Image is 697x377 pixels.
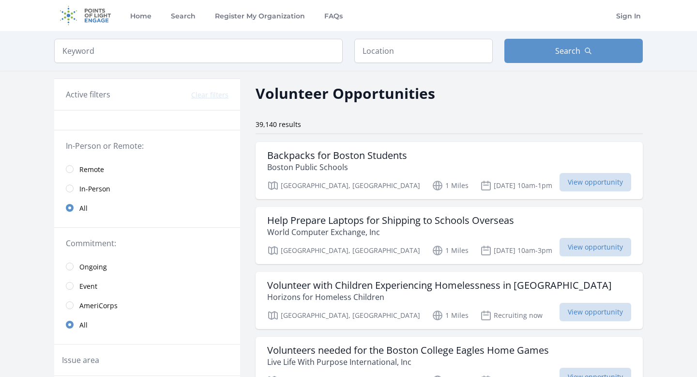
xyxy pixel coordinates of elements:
span: View opportunity [560,238,631,256]
span: AmeriCorps [79,301,118,311]
p: [GEOGRAPHIC_DATA], [GEOGRAPHIC_DATA] [267,180,420,191]
p: Horizons for Homeless Children [267,291,612,303]
span: Search [555,45,580,57]
a: All [54,198,240,218]
input: Location [354,39,493,63]
button: Clear filters [191,90,228,100]
legend: Issue area [62,354,99,366]
h3: Volunteers needed for the Boston College Eagles Home Games [267,345,549,356]
p: Live Life With Purpose International, Inc [267,356,549,368]
span: View opportunity [560,303,631,321]
legend: In-Person or Remote: [66,140,228,152]
p: Boston Public Schools [267,161,407,173]
span: 39,140 results [256,120,301,129]
a: Backpacks for Boston Students Boston Public Schools [GEOGRAPHIC_DATA], [GEOGRAPHIC_DATA] 1 Miles ... [256,142,643,199]
input: Keyword [54,39,343,63]
p: Recruiting now [480,310,543,321]
span: All [79,204,88,213]
span: All [79,320,88,330]
a: AmeriCorps [54,296,240,315]
a: Event [54,276,240,296]
span: Ongoing [79,262,107,272]
p: 1 Miles [432,245,469,256]
h3: Backpacks for Boston Students [267,150,407,161]
p: 1 Miles [432,310,469,321]
p: World Computer Exchange, Inc [267,226,514,238]
button: Search [504,39,643,63]
span: In-Person [79,184,110,194]
a: Ongoing [54,257,240,276]
p: [DATE] 10am-1pm [480,180,552,191]
span: Event [79,282,97,291]
p: [DATE] 10am-3pm [480,245,552,256]
span: Remote [79,165,104,174]
h2: Volunteer Opportunities [256,82,435,104]
h3: Active filters [66,89,110,100]
p: [GEOGRAPHIC_DATA], [GEOGRAPHIC_DATA] [267,245,420,256]
span: View opportunity [560,173,631,191]
p: 1 Miles [432,180,469,191]
p: [GEOGRAPHIC_DATA], [GEOGRAPHIC_DATA] [267,310,420,321]
a: All [54,315,240,334]
a: Volunteer with Children Experiencing Homelessness in [GEOGRAPHIC_DATA] Horizons for Homeless Chil... [256,272,643,329]
legend: Commitment: [66,237,228,249]
a: In-Person [54,179,240,198]
h3: Help Prepare Laptops for Shipping to Schools Overseas [267,215,514,226]
a: Remote [54,159,240,179]
h3: Volunteer with Children Experiencing Homelessness in [GEOGRAPHIC_DATA] [267,280,612,291]
a: Help Prepare Laptops for Shipping to Schools Overseas World Computer Exchange, Inc [GEOGRAPHIC_DA... [256,207,643,264]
